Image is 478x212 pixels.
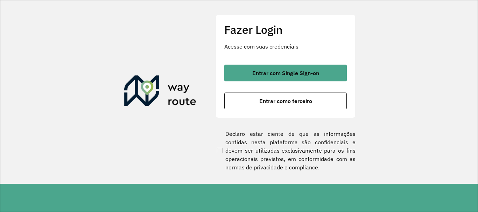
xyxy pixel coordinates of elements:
p: Acesse com suas credenciais [224,42,347,51]
button: button [224,65,347,81]
img: Roteirizador AmbevTech [124,75,196,109]
h2: Fazer Login [224,23,347,36]
button: button [224,93,347,109]
span: Entrar como terceiro [259,98,312,104]
span: Entrar com Single Sign-on [252,70,319,76]
label: Declaro estar ciente de que as informações contidas nesta plataforma são confidenciais e devem se... [216,130,356,171]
